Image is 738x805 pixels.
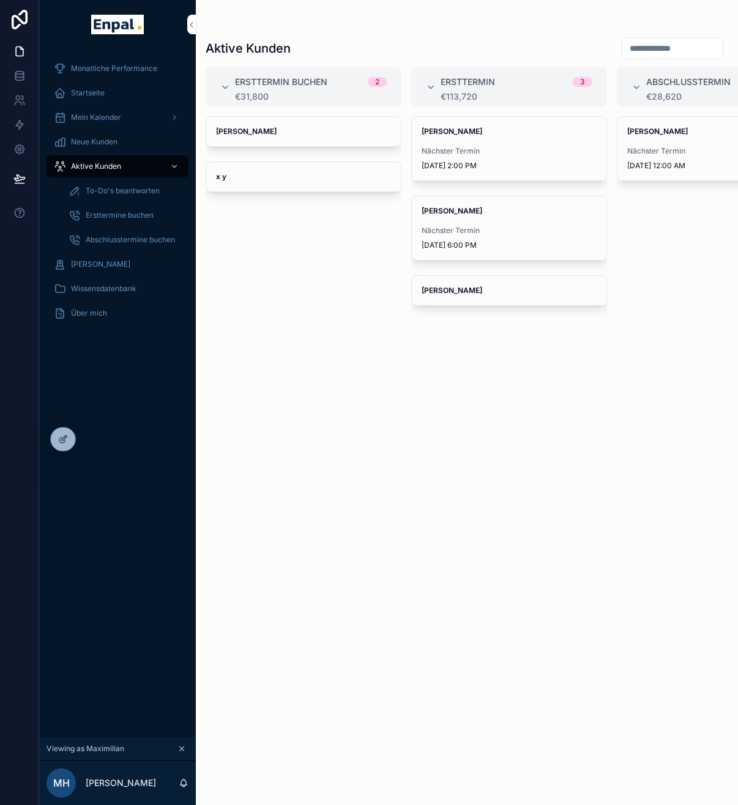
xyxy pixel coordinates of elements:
[47,253,188,275] a: [PERSON_NAME]
[61,204,188,226] a: Ersttermine buchen
[47,744,124,754] span: Viewing as Maximilian
[71,259,130,269] span: [PERSON_NAME]
[206,116,401,147] a: [PERSON_NAME]
[411,275,607,306] a: [PERSON_NAME]
[646,76,731,88] span: Abschlusstermin
[47,302,188,324] a: Über mich
[216,127,277,136] strong: [PERSON_NAME]
[71,88,105,98] span: Startseite
[422,127,482,136] strong: [PERSON_NAME]
[422,240,597,250] span: [DATE] 6:00 PM
[39,49,196,340] div: scrollable content
[206,161,401,192] a: x y
[71,113,121,122] span: Mein Kalender
[86,210,154,220] span: Ersttermine buchen
[86,186,160,196] span: To-Do's beantworten
[422,226,597,236] span: Nächster Termin
[71,284,136,294] span: Wissensdatenbank
[441,92,592,102] div: €113,720
[375,77,379,87] div: 2
[86,235,175,245] span: Abschlusstermine buchen
[71,161,121,171] span: Aktive Kunden
[61,229,188,251] a: Abschlusstermine buchen
[422,161,597,171] span: [DATE] 2:00 PM
[235,76,327,88] span: Ersttermin buchen
[206,40,291,57] h1: Aktive Kunden
[235,92,387,102] div: €31,800
[422,286,482,295] strong: [PERSON_NAME]
[47,82,188,104] a: Startseite
[422,146,597,156] span: Nächster Termin
[47,106,188,128] a: Mein Kalender
[441,76,495,88] span: Ersttermin
[91,15,143,34] img: App logo
[71,64,157,73] span: Monatliche Performance
[71,308,107,318] span: Über mich
[53,776,70,790] span: MH
[61,180,188,202] a: To-Do's beantworten
[411,196,607,261] a: [PERSON_NAME]Nächster Termin[DATE] 6:00 PM
[422,206,482,215] strong: [PERSON_NAME]
[627,127,688,136] strong: [PERSON_NAME]
[580,77,585,87] div: 3
[47,57,188,80] a: Monatliche Performance
[47,131,188,153] a: Neue Kunden
[411,116,607,181] a: [PERSON_NAME]Nächster Termin[DATE] 2:00 PM
[47,278,188,300] a: Wissensdatenbank
[86,777,156,789] p: [PERSON_NAME]
[71,137,117,147] span: Neue Kunden
[216,172,226,181] strong: x y
[47,155,188,177] a: Aktive Kunden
